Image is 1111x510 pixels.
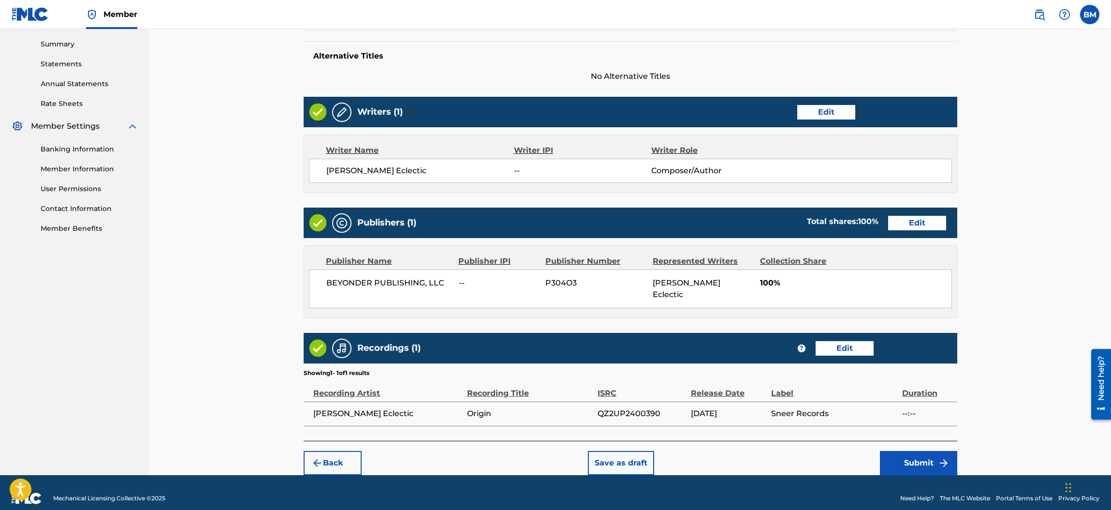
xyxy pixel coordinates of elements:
a: Rate Sheets [41,99,138,109]
img: expand [127,120,138,132]
a: Member Benefits [41,224,138,234]
div: Label [771,377,897,399]
img: Valid [309,340,326,357]
span: BEYONDER PUBLISHING, LLC [326,277,452,289]
span: Composer/Author [651,165,776,177]
h5: Alternative Titles [313,51,948,61]
img: Recordings [336,343,348,354]
span: No Alternative Titles [304,71,957,82]
span: P304O3 [545,277,645,289]
div: Collection Share [760,255,854,267]
div: Writer Name [326,145,514,156]
span: Mechanical Licensing Collective © 2025 [53,494,165,503]
span: [PERSON_NAME] Eclectic [326,165,514,177]
div: Drag [1066,473,1071,502]
div: Release Date [691,377,766,399]
a: Portal Terms of Use [996,494,1053,503]
img: help [1059,9,1070,20]
button: Save as draft [588,451,654,475]
button: Edit [797,105,855,120]
button: Back [304,451,362,475]
a: Need Help? [900,494,934,503]
span: 100 % [858,217,878,226]
img: Top Rightsholder [86,9,98,20]
span: 100% [760,277,951,289]
a: Privacy Policy [1058,494,1099,503]
span: Origin [467,408,593,420]
img: logo [12,493,42,504]
a: Contact Information [41,204,138,214]
span: Sneer Records [771,408,897,420]
span: QZ2UP2400390 [598,408,686,420]
div: Help [1055,5,1074,24]
img: Valid [309,104,326,120]
img: Valid [309,214,326,231]
a: The MLC Website [940,494,990,503]
span: [PERSON_NAME] Eclectic [653,278,720,299]
h5: Recordings (1) [357,343,421,354]
button: Edit [816,341,874,356]
div: ISRC [598,377,686,399]
div: User Menu [1080,5,1099,24]
div: Publisher IPI [458,255,538,267]
div: Represented Writers [653,255,753,267]
span: Member [103,9,137,20]
span: [PERSON_NAME] Eclectic [313,408,462,420]
div: Writer IPI [514,145,652,156]
iframe: Resource Center [1084,345,1111,423]
a: Annual Statements [41,79,138,89]
button: Edit [888,216,946,230]
img: 7ee5dd4eb1f8a8e3ef2f.svg [311,457,323,469]
div: Publisher Number [545,255,645,267]
a: Public Search [1030,5,1049,24]
p: Showing 1 - 1 of 1 results [304,369,369,377]
div: Recording Artist [313,377,462,399]
img: Publishers [336,217,348,229]
a: Statements [41,59,138,69]
div: Duration [902,377,952,399]
img: f7272a7cc735f4ea7f67.svg [938,457,950,469]
div: Writer Role [651,145,776,156]
a: Banking Information [41,144,138,154]
span: [DATE] [691,408,766,420]
span: --:-- [902,408,952,420]
h5: Publishers (1) [357,217,416,228]
a: User Permissions [41,184,138,194]
span: -- [514,165,651,177]
div: Recording Title [467,377,593,399]
a: Summary [41,39,138,49]
span: Member Settings [31,120,100,132]
div: Total shares: [807,216,878,227]
img: Member Settings [12,120,23,132]
span: -- [459,277,539,289]
img: Writers [336,106,348,118]
h5: Writers (1) [357,106,403,118]
span: ? [798,345,805,352]
iframe: Chat Widget [1063,464,1111,510]
button: Submit [880,451,957,475]
img: search [1034,9,1045,20]
div: Publisher Name [326,255,451,267]
a: Member Information [41,164,138,174]
img: MLC Logo [12,7,49,21]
